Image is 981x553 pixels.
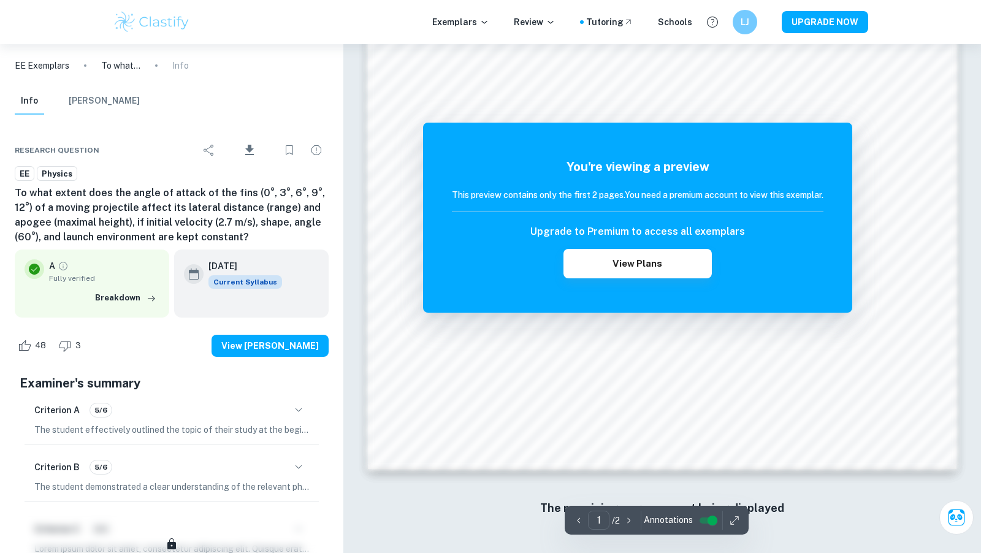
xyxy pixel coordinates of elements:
[15,168,34,180] span: EE
[733,10,757,34] button: LJ
[34,480,309,494] p: The student demonstrated a clear understanding of the relevant physics principles and concepts, a...
[939,500,974,535] button: Ask Clai
[452,158,823,176] h5: You're viewing a preview
[208,275,282,289] div: This exemplar is based on the current syllabus. Feel free to refer to it for inspiration/ideas wh...
[37,166,77,181] a: Physics
[658,15,692,29] a: Schools
[69,340,88,352] span: 3
[224,134,275,166] div: Download
[15,336,53,356] div: Like
[90,462,112,473] span: 5/6
[172,59,189,72] p: Info
[15,59,69,72] a: EE Exemplars
[90,405,112,416] span: 5/6
[69,88,140,115] button: [PERSON_NAME]
[277,138,302,162] div: Bookmark
[15,145,99,156] span: Research question
[392,500,932,517] h6: The remaining pages are not being displayed
[28,340,53,352] span: 48
[101,59,140,72] p: To what extent does the angle of attack of the fins (0°, 3°, 6°, 9°, 12°) of a moving projectile ...
[197,138,221,162] div: Share
[49,273,159,284] span: Fully verified
[55,336,88,356] div: Dislike
[20,374,324,392] h5: Examiner's summary
[702,12,723,32] button: Help and Feedback
[644,514,693,527] span: Annotations
[304,138,329,162] div: Report issue
[212,335,329,357] button: View [PERSON_NAME]
[208,259,272,273] h6: [DATE]
[452,188,823,202] h6: This preview contains only the first 2 pages. You need a premium account to view this exemplar.
[37,168,77,180] span: Physics
[432,15,489,29] p: Exemplars
[92,289,159,307] button: Breakdown
[15,166,34,181] a: EE
[34,460,80,474] h6: Criterion B
[530,224,745,239] h6: Upgrade to Premium to access all exemplars
[49,259,55,273] p: A
[113,10,191,34] img: Clastify logo
[563,249,712,278] button: View Plans
[34,423,309,437] p: The student effectively outlined the topic of their study at the beginning of the essay, making i...
[34,403,80,417] h6: Criterion A
[58,261,69,272] a: Grade fully verified
[15,88,44,115] button: Info
[514,15,555,29] p: Review
[612,514,620,527] p: / 2
[586,15,633,29] a: Tutoring
[208,275,282,289] span: Current Syllabus
[782,11,868,33] button: UPGRADE NOW
[15,186,329,245] h6: To what extent does the angle of attack of the fins (0°, 3°, 6°, 9°, 12°) of a moving projectile ...
[738,15,752,29] h6: LJ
